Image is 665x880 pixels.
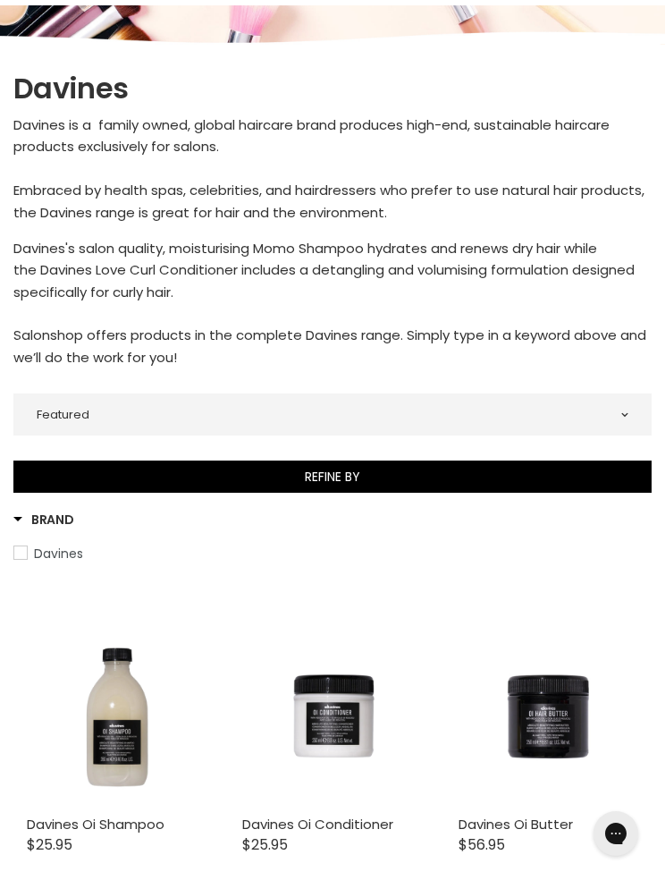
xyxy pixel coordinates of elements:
span: Davines [34,545,83,563]
span: $25.95 [242,834,288,855]
span: $56.95 [459,834,505,855]
span: $25.95 [27,834,72,855]
img: Davines Oi Shampoo [27,626,206,806]
img: Davines Oi Butter [459,626,638,806]
a: Davines Oi Conditioner [242,815,393,833]
img: Davines Oi Conditioner [242,626,422,806]
iframe: Gorgias live chat messenger [585,805,647,862]
button: Refine By [13,461,652,493]
h3: Brand [13,511,74,529]
a: Davines Oi Butter [459,815,573,833]
a: Davines [13,544,652,563]
p: Davines is a family owned, global haircare brand produces high-end, sustainable haircare products... [13,114,652,224]
h1: Davines [13,70,652,107]
a: Davines Oi Shampoo [27,815,164,833]
p: Davines's salon quality, moisturising Momo Shampoo hydrates and renews dry hair while the Davines... [13,238,652,368]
